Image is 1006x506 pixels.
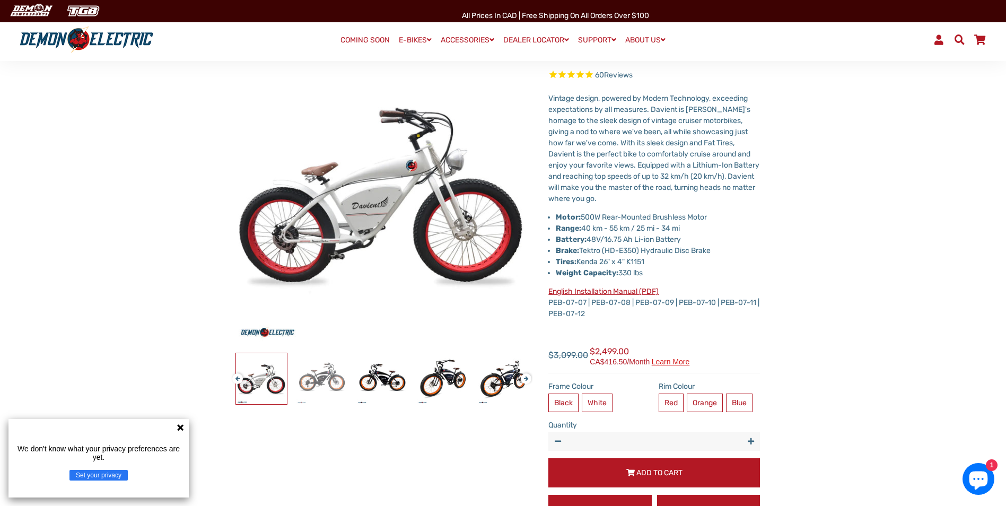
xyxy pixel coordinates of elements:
[62,2,105,20] img: TGB Canada
[959,463,998,498] inbox-online-store-chat: Shopify online store chat
[622,32,669,48] a: ABOUT US
[13,444,185,461] p: We don't know what your privacy preferences are yet.
[548,381,650,392] label: Frame Colour
[5,2,56,20] img: Demon Electric
[604,71,633,80] span: Reviews
[636,468,683,477] span: Add to Cart
[574,32,620,48] a: SUPPORT
[417,353,468,404] img: Davient Cruiser eBike - Demon Electric
[741,432,760,451] button: Increase item quantity by one
[726,394,753,412] label: Blue
[16,26,157,54] img: Demon Electric logo
[581,213,707,222] span: 500W Rear-Mounted Brushless Motor
[687,394,723,412] label: Orange
[556,235,587,244] strong: Battery:
[521,368,527,380] button: Next
[548,432,760,451] input: quantity
[548,349,588,362] span: $3,099.00
[659,381,760,392] label: Rim Colour
[590,345,689,365] span: $2,499.00
[556,268,618,277] strong: Weight Capacity:
[548,420,760,431] label: Quantity
[556,267,760,278] p: 330 lbs
[556,246,711,255] span: Tektro (HD-E350) Hydraulic Disc Brake
[582,394,613,412] label: White
[232,368,239,380] button: Previous
[395,32,435,48] a: E-BIKES
[556,246,579,255] strong: Brake:
[296,353,347,404] img: Davient Cruiser eBike - Demon Electric
[556,213,581,222] strong: Motor:
[462,11,649,20] span: All Prices in CAD | Free shipping on all orders over $100
[548,69,760,82] span: Rated 4.8 out of 5 stars 60 reviews
[595,71,633,80] span: 60 reviews
[548,432,567,451] button: Reduce item quantity by one
[556,224,581,233] strong: Range:
[548,458,760,487] button: Add to Cart
[357,353,408,404] img: Davient Cruiser eBike - Demon Electric
[556,235,681,244] span: 48V/16.75 Ah Li-ion Battery
[659,394,684,412] label: Red
[236,353,287,404] img: Davient Cruiser eBike - Demon Electric
[556,257,644,266] span: Kenda 26" x 4" K1151
[69,470,128,481] button: Set your privacy
[500,32,573,48] a: DEALER LOCATOR
[437,32,498,48] a: ACCESSORIES
[556,224,680,233] span: 40 km - 55 km / 25 mi - 34 mi
[548,394,579,412] label: Black
[556,257,576,266] strong: Tires:
[478,353,529,404] img: Davient Cruiser eBike - Demon Electric
[548,93,760,204] p: Vintage design, powered by Modern Technology, exceeding expectations by all measures. Davient is ...
[548,287,659,296] a: English Installation Manual (PDF)
[337,33,393,48] a: COMING SOON
[548,287,759,318] span: PEB-07-07 | PEB-07-08 | PEB-07-09 | PEB-07-10 | PEB-07-11 | PEB-07-12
